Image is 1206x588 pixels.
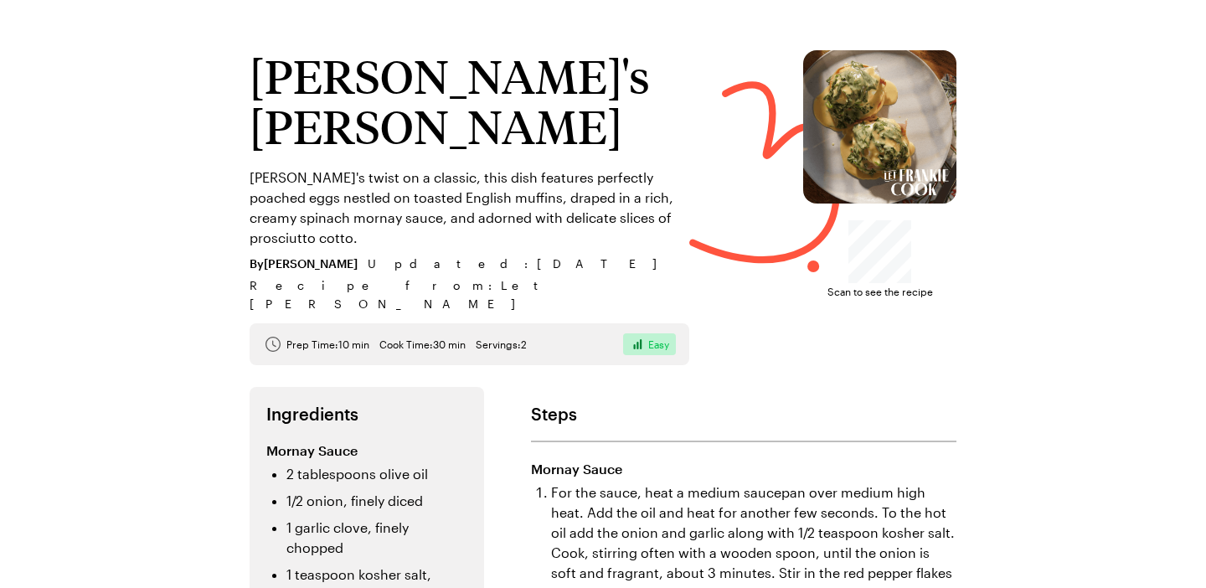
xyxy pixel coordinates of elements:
[531,404,956,424] h2: Steps
[250,255,358,273] span: By [PERSON_NAME]
[250,50,689,151] h1: [PERSON_NAME]'s [PERSON_NAME]
[648,338,669,351] span: Easy
[250,168,689,248] p: [PERSON_NAME]'s twist on a classic, this dish features perfectly poached eggs nestled on toasted ...
[286,464,467,484] li: 2 tablespoons olive oil
[476,338,527,351] span: Servings: 2
[379,338,466,351] span: Cook Time: 30 min
[266,404,467,424] h2: Ingredients
[286,518,467,558] li: 1 garlic clove, finely chopped
[286,491,467,511] li: 1/2 onion, finely diced
[266,441,467,461] h3: Mornay Sauce
[286,338,369,351] span: Prep Time: 10 min
[531,459,956,479] h3: Mornay Sauce
[250,276,689,313] span: Recipe from: Let [PERSON_NAME]
[368,255,673,273] span: Updated : [DATE]
[827,283,933,300] span: Scan to see the recipe
[803,50,956,204] img: Frankie's Benny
